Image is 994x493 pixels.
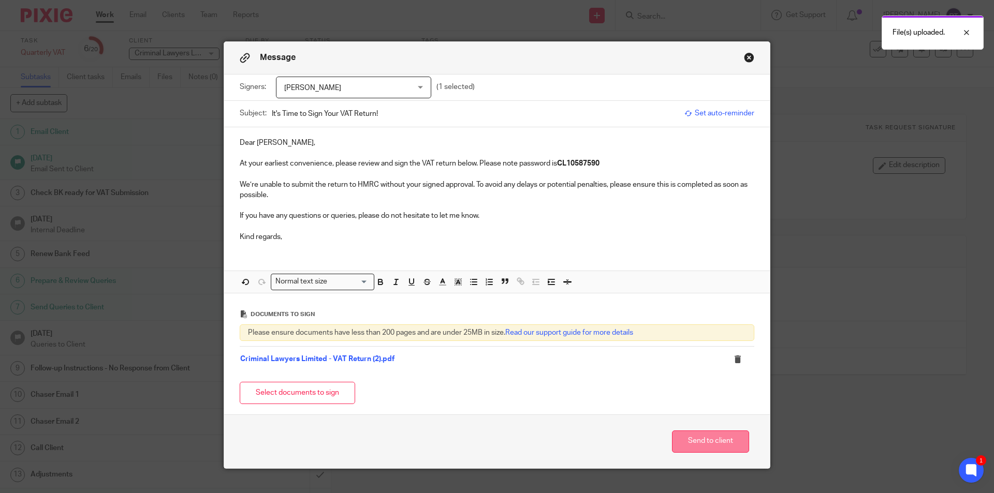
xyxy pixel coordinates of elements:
[893,27,945,38] p: File(s) uploaded.
[240,180,754,201] p: We’re unable to submit the return to HMRC without your signed approval. To avoid any delays or po...
[240,108,267,118] label: Subject:
[240,382,355,404] button: Select documents to sign
[240,211,754,221] p: If you have any questions or queries, please do not hesitate to let me know.
[271,274,374,290] div: Search for option
[240,82,271,92] label: Signers:
[557,160,600,167] strong: CL10587590
[240,355,394,363] a: Criminal Lawyers Limited - VAT Return (2).pdf
[240,158,754,169] p: At your earliest convenience, please review and sign the VAT return below. Please note password is
[436,82,475,92] p: (1 selected)
[284,84,341,92] span: [PERSON_NAME]
[976,455,986,466] div: 1
[240,232,754,242] p: Kind regards,
[331,276,368,287] input: Search for option
[505,329,633,336] a: Read our support guide for more details
[240,138,754,148] p: Dear [PERSON_NAME],
[273,276,330,287] span: Normal text size
[251,311,315,317] span: Documents to sign
[240,324,754,341] div: Please ensure documents have less than 200 pages and are under 25MB in size.
[672,430,749,453] button: Send to client
[684,108,754,118] span: Set auto-reminder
